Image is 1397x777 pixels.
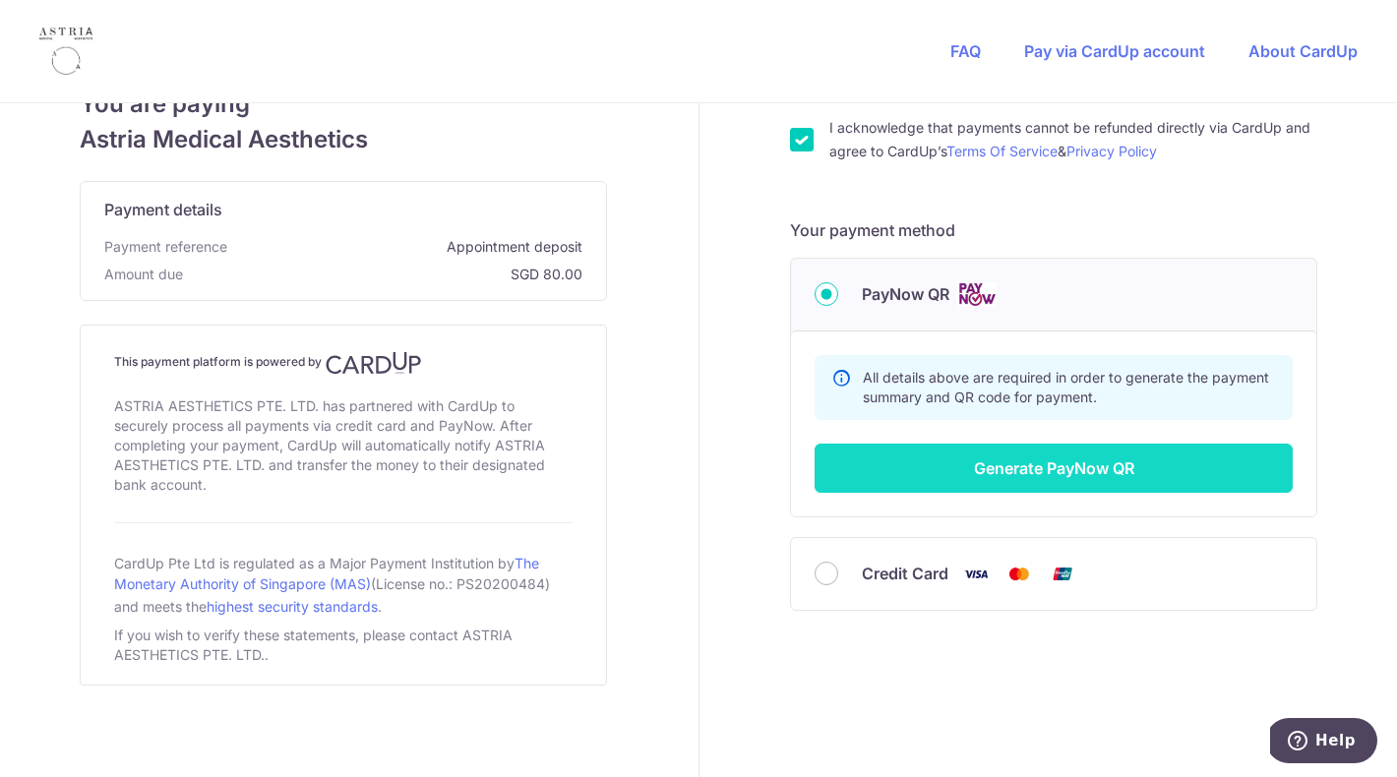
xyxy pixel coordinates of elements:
div: Credit Card Visa Mastercard Union Pay [815,562,1293,586]
span: You are paying [80,87,607,122]
span: PayNow QR [862,282,949,306]
span: SGD 80.00 [191,265,582,284]
span: All details above are required in order to generate the payment summary and QR code for payment. [863,369,1269,405]
div: ASTRIA AESTHETICS PTE. LTD. has partnered with CardUp to securely process all payments via credit... [114,392,573,499]
h5: Your payment method [790,218,1317,242]
label: I acknowledge that payments cannot be refunded directly via CardUp and agree to CardUp’s & [829,116,1317,163]
img: CardUp [326,351,422,375]
span: Appointment deposit [235,237,582,257]
a: FAQ [950,41,981,61]
span: Credit Card [862,562,948,585]
img: Visa [956,562,996,586]
div: CardUp Pte Ltd is regulated as a Major Payment Institution by (License no.: PS20200484) and meets... [114,547,573,622]
span: Astria Medical Aesthetics [80,122,607,157]
div: If you wish to verify these statements, please contact ASTRIA AESTHETICS PTE. LTD.. [114,622,573,669]
img: Union Pay [1043,562,1082,586]
button: Generate PayNow QR [815,444,1293,493]
span: Payment reference [104,237,227,257]
h4: This payment platform is powered by [114,351,573,375]
a: Terms Of Service [946,143,1058,159]
iframe: Opens a widget where you can find more information [1270,718,1377,767]
img: Mastercard [1000,562,1039,586]
a: About CardUp [1248,41,1358,61]
a: Privacy Policy [1066,143,1157,159]
span: Payment details [104,198,222,221]
a: The Monetary Authority of Singapore (MAS) [114,555,539,592]
span: Amount due [104,265,183,284]
a: highest security standards [207,598,378,615]
div: PayNow QR Cards logo [815,282,1293,307]
a: Pay via CardUp account [1024,41,1205,61]
img: Cards logo [957,282,997,307]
